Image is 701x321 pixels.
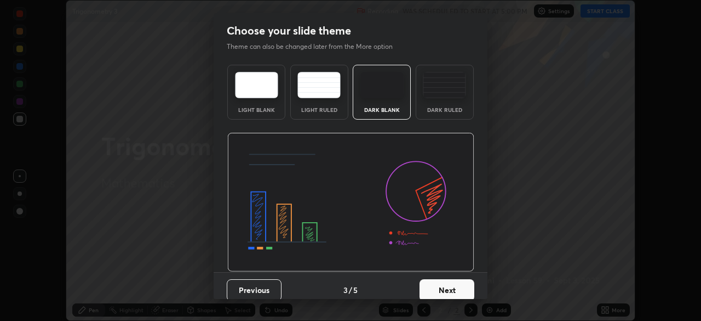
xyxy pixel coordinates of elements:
p: Theme can also be changed later from the More option [227,42,404,52]
div: Dark Ruled [423,107,467,112]
img: darkRuledTheme.de295e13.svg [423,72,466,98]
h4: / [349,284,352,296]
h4: 3 [343,284,348,296]
h2: Choose your slide theme [227,24,351,38]
img: lightRuledTheme.5fabf969.svg [297,72,341,98]
h4: 5 [353,284,358,296]
div: Light Blank [234,107,278,112]
button: Previous [227,279,281,301]
img: darkThemeBanner.d06ce4a2.svg [227,133,474,272]
div: Light Ruled [297,107,341,112]
img: darkTheme.f0cc69e5.svg [360,72,404,98]
button: Next [420,279,474,301]
div: Dark Blank [360,107,404,112]
img: lightTheme.e5ed3b09.svg [235,72,278,98]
